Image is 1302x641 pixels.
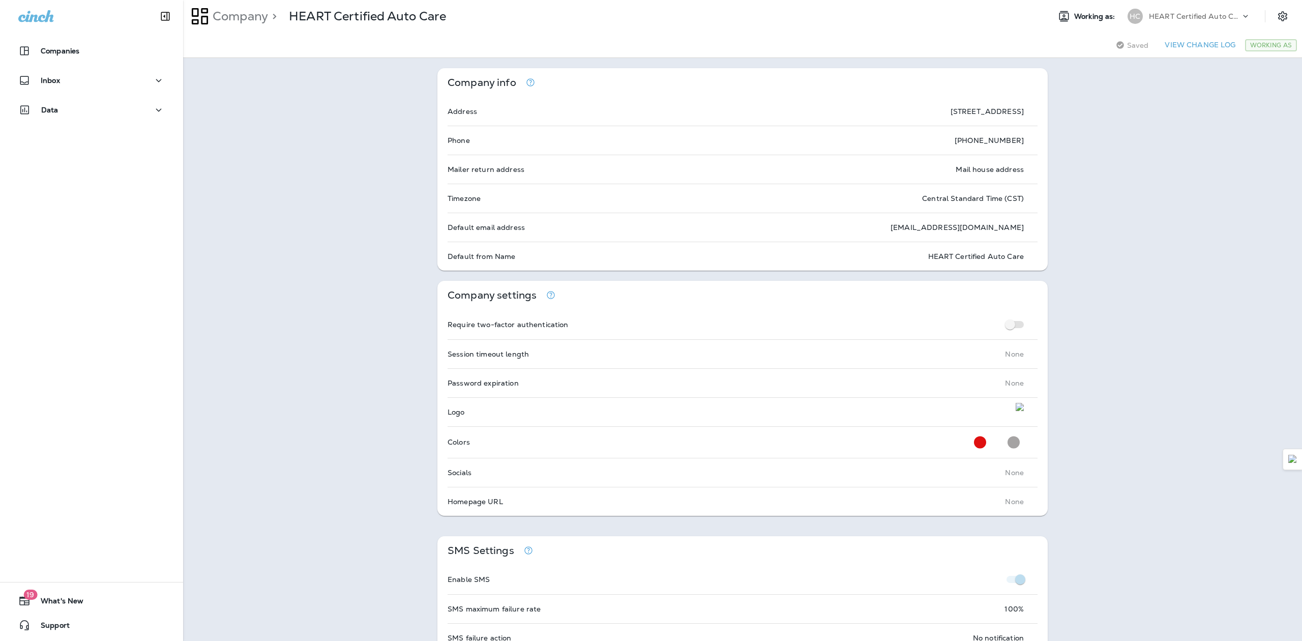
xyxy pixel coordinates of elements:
[448,291,537,300] p: Company settings
[41,47,79,55] p: Companies
[448,469,471,477] p: Socials
[10,70,173,91] button: Inbox
[1003,432,1024,453] button: Secondary Color
[10,41,173,61] button: Companies
[448,320,569,329] p: Require two-factor authentication
[10,100,173,120] button: Data
[1005,498,1024,506] p: None
[448,136,470,144] p: Phone
[448,605,541,613] p: SMS maximum failure rate
[1245,39,1297,51] div: Working As
[448,575,490,584] p: Enable SMS
[1005,350,1024,358] p: None
[956,165,1024,173] p: Mail house address
[151,6,180,26] button: Collapse Sidebar
[10,615,173,635] button: Support
[448,379,519,387] p: Password expiration
[41,76,60,84] p: Inbox
[1149,12,1240,20] p: HEART Certified Auto Care
[448,408,465,416] p: Logo
[31,597,83,609] span: What's New
[448,165,524,173] p: Mailer return address
[1074,12,1117,21] span: Working as:
[1128,9,1143,24] div: HC
[23,590,37,600] span: 19
[955,136,1024,144] p: [PHONE_NUMBER]
[1004,605,1024,613] p: 100 %
[1005,379,1024,387] p: None
[1005,469,1024,477] p: None
[41,106,58,114] p: Data
[1161,37,1239,53] button: View Change Log
[268,9,277,24] p: >
[448,438,470,446] p: Colors
[928,252,1024,260] p: HEART Certified Auto Care
[448,78,516,87] p: Company info
[1127,41,1149,49] span: Saved
[448,498,503,506] p: Homepage URL
[922,194,1024,202] p: Central Standard Time (CST)
[10,591,173,611] button: 19What's New
[951,107,1024,115] p: [STREET_ADDRESS]
[891,223,1024,231] p: [EMAIL_ADDRESS][DOMAIN_NAME]
[1274,7,1292,25] button: Settings
[448,223,525,231] p: Default email address
[1016,403,1024,421] img: logo.png
[970,432,990,453] button: Primary Color
[289,9,447,24] p: HEART Certified Auto Care
[448,546,514,555] p: SMS Settings
[448,350,529,358] p: Session timeout length
[209,9,268,24] p: Company
[448,107,477,115] p: Address
[1288,455,1297,464] img: Detect Auto
[448,252,515,260] p: Default from Name
[31,621,70,633] span: Support
[448,194,481,202] p: Timezone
